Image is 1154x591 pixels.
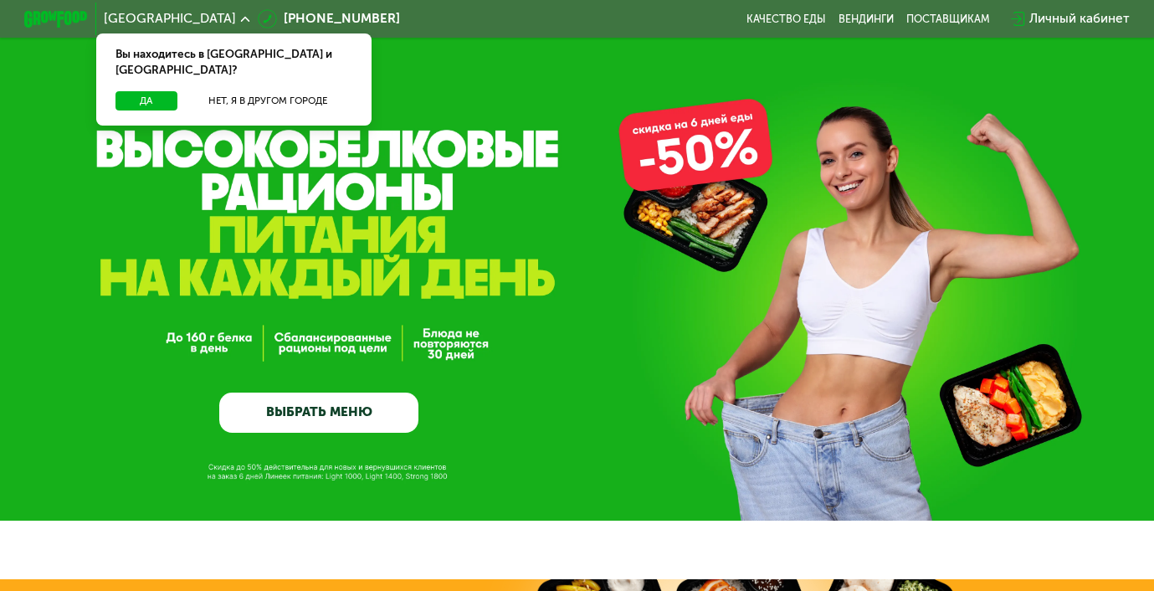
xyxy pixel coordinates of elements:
span: [GEOGRAPHIC_DATA] [104,13,236,25]
button: Да [115,91,177,110]
a: [PHONE_NUMBER] [258,9,400,28]
div: Личный кабинет [1029,9,1130,28]
a: ВЫБРАТЬ МЕНЮ [219,393,418,433]
div: поставщикам [906,13,990,25]
a: Качество еды [746,13,826,25]
div: Вы находитесь в [GEOGRAPHIC_DATA] и [GEOGRAPHIC_DATA]? [96,33,372,91]
a: Вендинги [839,13,894,25]
button: Нет, я в другом городе [183,91,352,110]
